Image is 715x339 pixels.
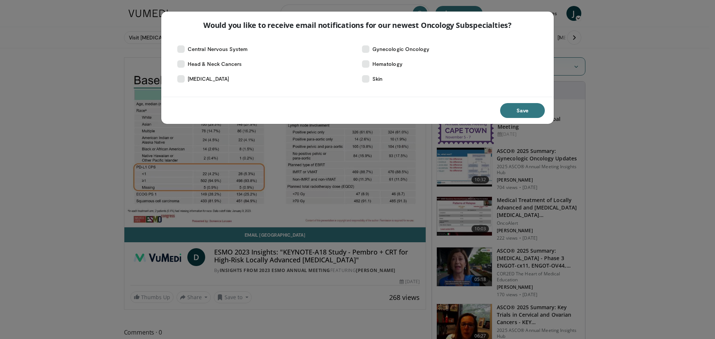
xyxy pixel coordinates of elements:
span: Head & Neck Cancers [188,60,242,68]
button: Save [500,103,545,118]
span: Skin [372,75,382,83]
span: [MEDICAL_DATA] [188,75,229,83]
span: Hematology [372,60,403,68]
p: Would you like to receive email notifications for our newest Oncology Subspecialties? [203,20,512,30]
span: Gynecologic Oncology [372,45,429,53]
span: Central Nervous System [188,45,248,53]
